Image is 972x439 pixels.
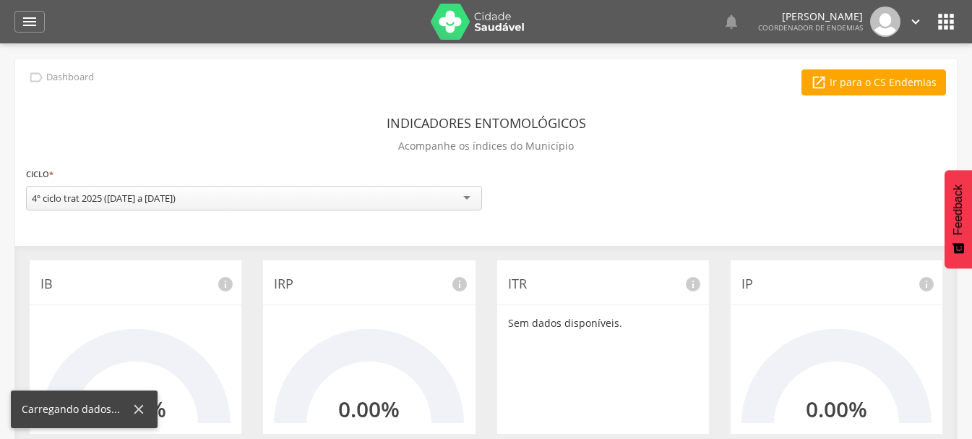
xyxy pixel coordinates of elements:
a:  [14,11,45,33]
div: 4º ciclo trat 2025 ([DATE] a [DATE]) [32,192,176,205]
p: IRP [274,275,464,294]
span: Coordenador de Endemias [758,22,863,33]
p: Sem dados disponíveis. [508,316,698,331]
i: info [918,276,935,293]
p: [PERSON_NAME] [758,12,863,22]
p: Acompanhe os índices do Município [398,136,574,156]
p: IP [741,275,932,294]
i: info [217,276,234,293]
a:  [908,7,924,37]
i:  [21,13,38,30]
span: Feedback [952,184,965,235]
i: info [684,276,702,293]
p: ITR [508,275,698,294]
p: IB [40,275,231,294]
i:  [723,13,740,30]
h2: 0.00% [338,397,400,421]
i:  [28,69,44,85]
label: Ciclo [26,166,53,182]
i:  [811,74,827,90]
h2: 0.00% [806,397,867,421]
i:  [908,14,924,30]
div: Carregando dados... [22,402,131,417]
button: Feedback - Mostrar pesquisa [945,170,972,268]
a:  [723,7,740,37]
header: Indicadores Entomológicos [387,110,586,136]
p: Dashboard [46,72,94,83]
a: Ir para o CS Endemias [801,69,946,95]
i: info [451,276,468,293]
i:  [934,10,958,33]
